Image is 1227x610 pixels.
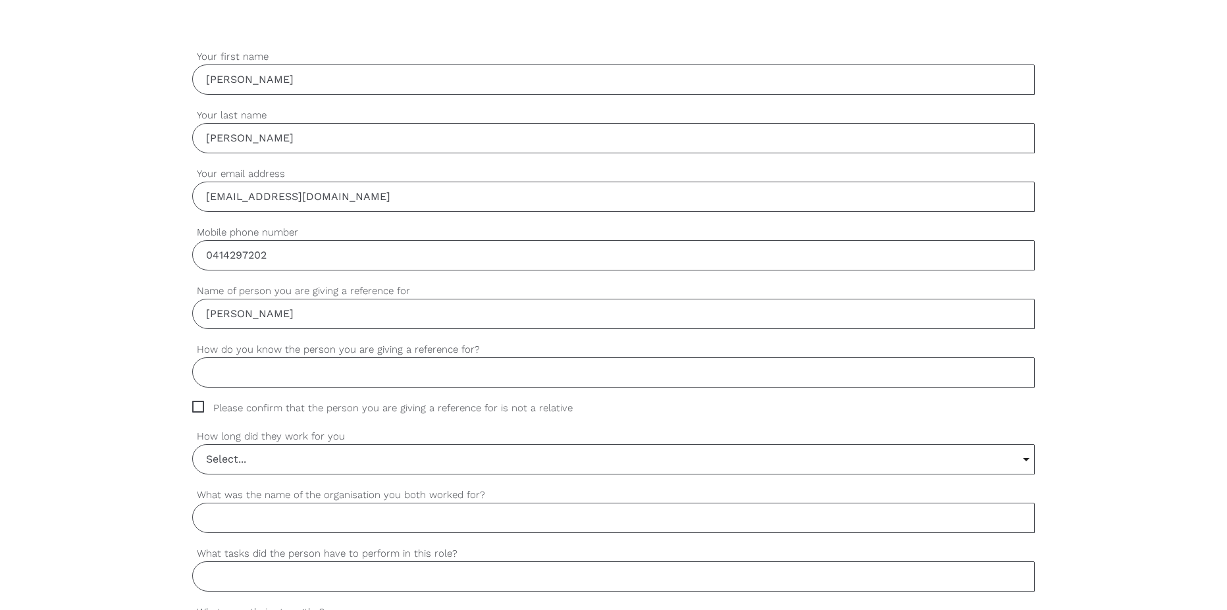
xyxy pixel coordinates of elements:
[192,429,1035,444] label: How long did they work for you
[192,342,1035,357] label: How do you know the person you are giving a reference for?
[192,546,1035,561] label: What tasks did the person have to perform in this role?
[192,166,1035,182] label: Your email address
[192,108,1035,123] label: Your last name
[192,488,1035,503] label: What was the name of the organisation you both worked for?
[192,225,1035,240] label: Mobile phone number
[192,284,1035,299] label: Name of person you are giving a reference for
[192,49,1035,64] label: Your first name
[192,401,598,416] span: Please confirm that the person you are giving a reference for is not a relative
